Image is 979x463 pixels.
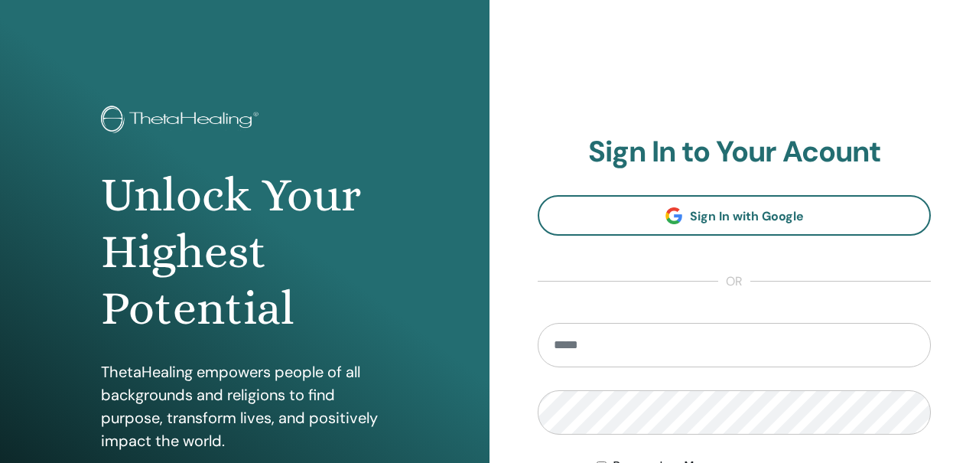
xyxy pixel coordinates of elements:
span: or [718,272,750,291]
h1: Unlock Your Highest Potential [101,167,389,337]
span: Sign In with Google [690,208,804,224]
a: Sign In with Google [538,195,931,236]
h2: Sign In to Your Acount [538,135,931,170]
p: ThetaHealing empowers people of all backgrounds and religions to find purpose, transform lives, a... [101,360,389,452]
